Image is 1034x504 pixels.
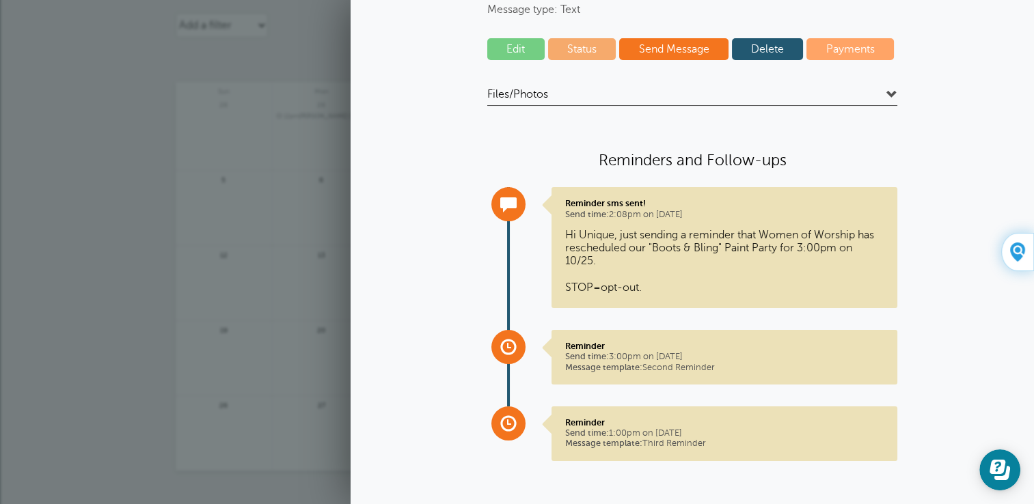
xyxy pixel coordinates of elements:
span: 12pm [284,113,299,120]
a: Edit [487,38,545,60]
span: 13 [315,249,327,260]
span: 26 [217,400,230,410]
iframe: Resource center [979,449,1020,490]
span: Send time: [565,428,609,438]
span: 6 [315,174,327,184]
span: Message template: [565,438,642,448]
p: 3:00pm on [DATE] Second Reminder [565,341,884,373]
strong: Reminder [565,417,605,428]
span: Send time: [565,352,609,361]
a: Delete [732,38,804,60]
a: Send Message [619,38,729,60]
a: Payments [806,38,894,60]
span: 12 [217,249,230,260]
p: 1:00pm on [DATE] Third Reminder [565,417,884,449]
span: Send time: [565,210,609,219]
span: 19 [217,324,230,335]
p: 2:08pm on [DATE] [565,198,884,220]
span: 20 [315,324,327,335]
strong: Reminder [565,341,605,351]
span: Jenise Hiram [277,113,366,120]
span: Sun [176,82,273,96]
span: Message template: [565,363,642,372]
span: 27 [315,400,327,410]
a: 12pm[PERSON_NAME] [PERSON_NAME] [277,113,366,120]
h4: Reminders and Follow-ups [487,150,897,170]
span: Mon [273,82,370,96]
strong: Reminder sms sent! [565,198,646,208]
span: Files/Photos [487,87,548,101]
span: 5 [217,174,230,184]
span: Message type: Text [487,3,897,16]
p: Hi Unique, just sending a reminder that Women of Worship has rescheduled our "Boots & Bling" Pain... [565,229,884,294]
span: 29 [315,99,327,109]
a: Status [548,38,616,60]
span: 28 [217,99,230,109]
